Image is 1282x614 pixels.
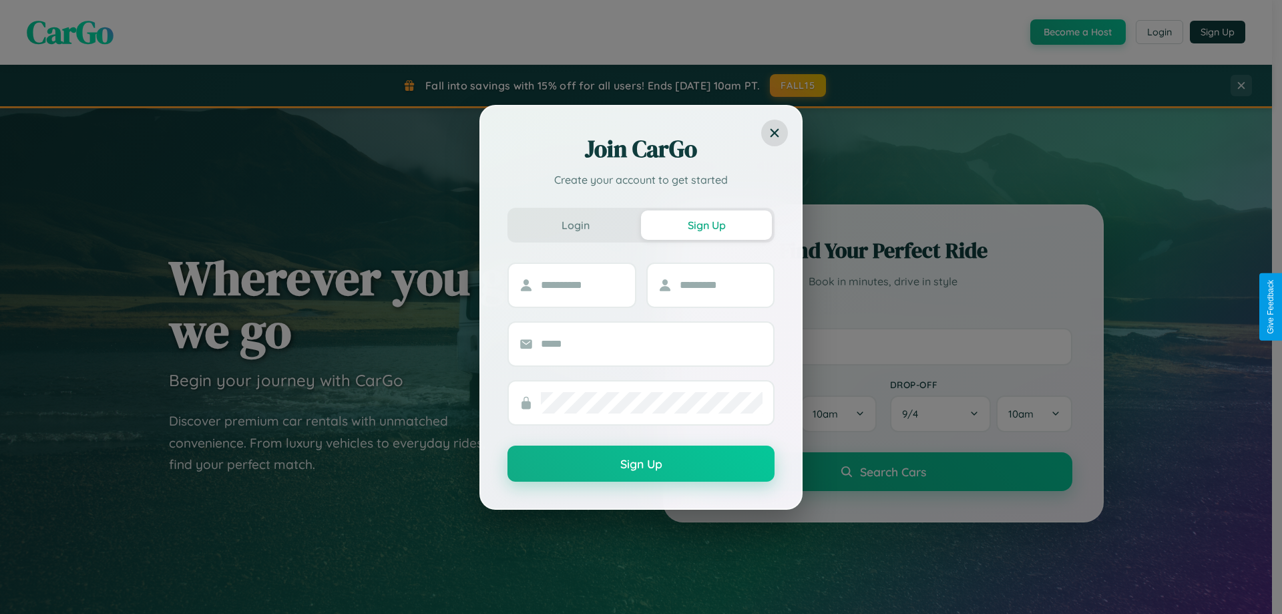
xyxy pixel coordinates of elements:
p: Create your account to get started [507,172,775,188]
div: Give Feedback [1266,280,1275,334]
button: Sign Up [507,446,775,482]
button: Login [510,210,641,240]
button: Sign Up [641,210,772,240]
h2: Join CarGo [507,133,775,165]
